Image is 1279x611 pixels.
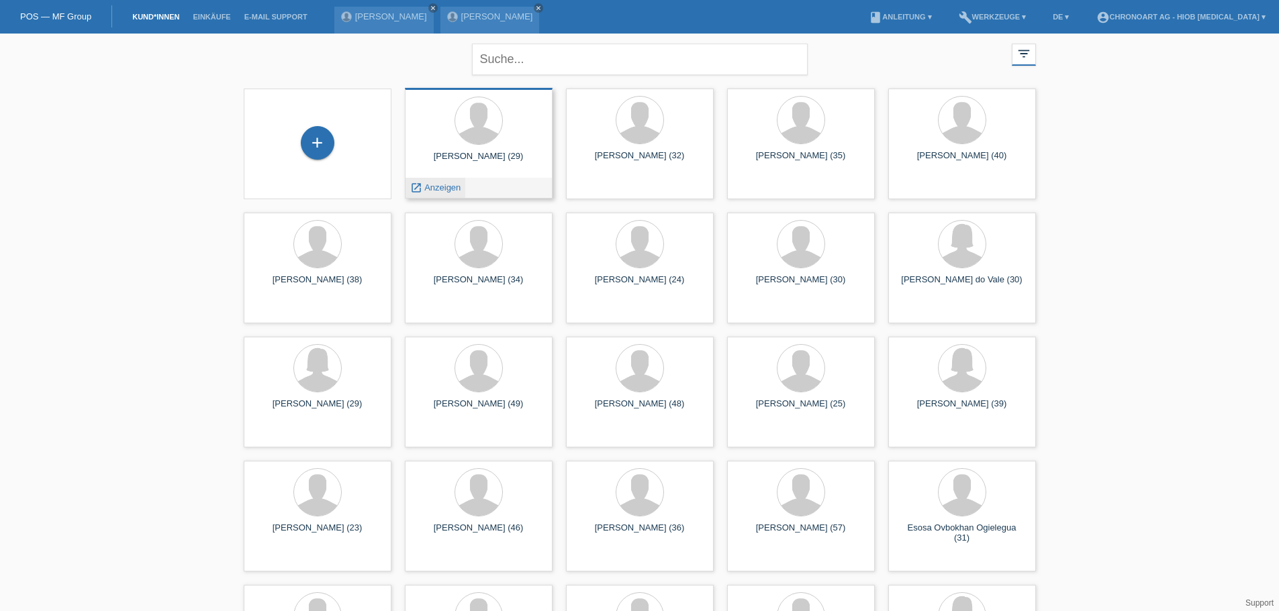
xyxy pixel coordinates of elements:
[577,150,703,172] div: [PERSON_NAME] (32)
[430,5,436,11] i: close
[410,182,422,194] i: launch
[472,44,808,75] input: Suche...
[869,11,882,24] i: book
[416,274,542,296] div: [PERSON_NAME] (34)
[1096,11,1110,24] i: account_circle
[416,151,542,172] div: [PERSON_NAME] (29)
[238,13,314,21] a: E-Mail Support
[254,274,381,296] div: [PERSON_NAME] (38)
[577,274,703,296] div: [PERSON_NAME] (24)
[461,11,533,21] a: [PERSON_NAME]
[301,131,334,154] div: Kund*in hinzufügen
[254,522,381,544] div: [PERSON_NAME] (23)
[738,398,864,420] div: [PERSON_NAME] (25)
[1090,13,1273,21] a: account_circleChronoart AG - Hiob [MEDICAL_DATA] ▾
[20,11,91,21] a: POS — MF Group
[1016,46,1031,61] i: filter_list
[577,398,703,420] div: [PERSON_NAME] (48)
[534,3,543,13] a: close
[410,182,461,192] a: launch Anzeigen
[424,182,461,192] span: Anzeigen
[355,11,427,21] a: [PERSON_NAME]
[254,398,381,420] div: [PERSON_NAME] (29)
[416,522,542,544] div: [PERSON_NAME] (46)
[738,150,864,172] div: [PERSON_NAME] (35)
[577,522,703,544] div: [PERSON_NAME] (36)
[738,274,864,296] div: [PERSON_NAME] (30)
[738,522,864,544] div: [PERSON_NAME] (57)
[899,398,1025,420] div: [PERSON_NAME] (39)
[862,13,938,21] a: bookAnleitung ▾
[126,13,186,21] a: Kund*innen
[899,522,1025,544] div: Esosa Ovbokhan Ogielegua (31)
[535,5,542,11] i: close
[1046,13,1076,21] a: DE ▾
[959,11,972,24] i: build
[899,274,1025,296] div: [PERSON_NAME] do Vale (30)
[952,13,1033,21] a: buildWerkzeuge ▾
[428,3,438,13] a: close
[186,13,237,21] a: Einkäufe
[1245,598,1274,608] a: Support
[899,150,1025,172] div: [PERSON_NAME] (40)
[416,398,542,420] div: [PERSON_NAME] (49)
